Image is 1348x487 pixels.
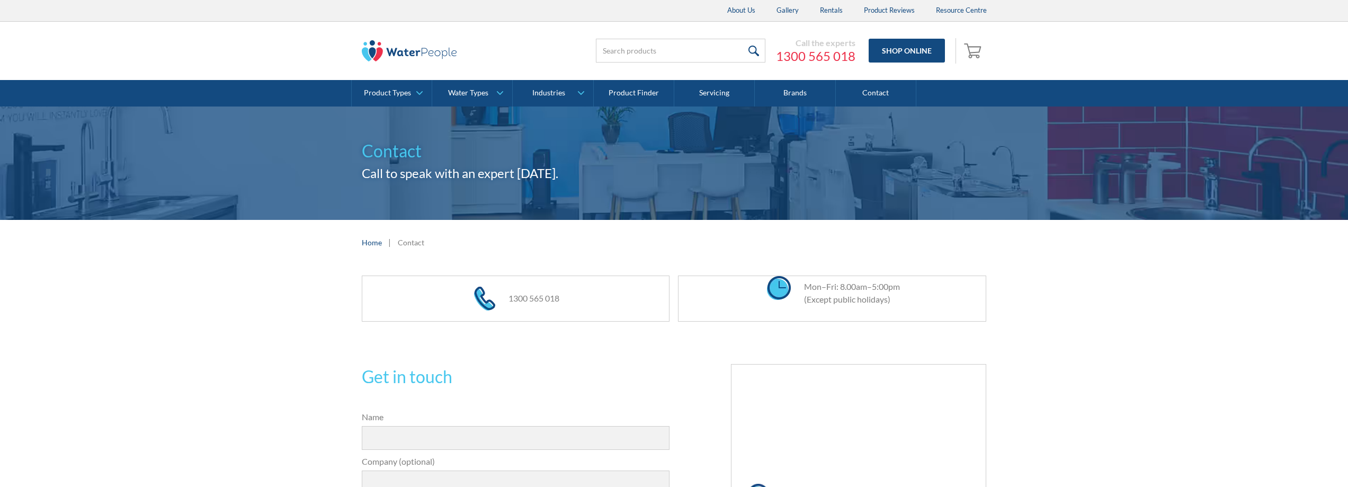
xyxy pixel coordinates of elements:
[964,42,984,59] img: shopping cart
[513,80,593,107] a: Industries
[1242,434,1348,487] iframe: podium webchat widget bubble
[508,293,559,303] a: 1300 565 018
[474,287,495,311] img: phone icon
[362,455,670,468] label: Company (optional)
[869,39,945,63] a: Shop Online
[594,80,674,107] a: Product Finder
[776,48,855,64] a: 1300 565 018
[532,88,565,98] div: Industries
[755,80,835,107] a: Brands
[674,80,755,107] a: Servicing
[836,80,916,107] a: Contact
[776,38,855,48] div: Call the experts
[432,80,512,107] a: Water Types
[362,40,457,61] img: The Water People
[364,88,411,98] div: Product Types
[387,236,392,249] div: |
[362,411,670,423] label: Name
[961,38,987,64] a: Open cart
[362,364,670,389] h2: Get in touch
[362,164,987,183] h2: Call to speak with an expert [DATE].
[362,237,382,248] a: Home
[793,280,900,306] div: Mon–Fri: 8.00am–5:00pm (Except public holidays)
[596,39,765,63] input: Search products
[398,237,424,248] div: Contact
[448,88,488,98] div: Water Types
[362,138,987,164] h1: Contact
[767,276,791,300] img: clock icon
[352,80,432,107] a: Product Types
